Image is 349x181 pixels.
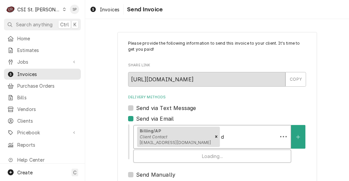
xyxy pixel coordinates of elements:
[100,6,119,13] span: Invoices
[4,127,81,138] a: Go to Pricebook
[140,140,211,145] span: [EMAIL_ADDRESS][DOMAIN_NAME]
[136,115,174,123] label: Send via Email
[17,6,61,13] div: CSI St. [PERSON_NAME]
[17,117,78,124] span: Clients
[134,150,291,162] div: Loading...
[17,35,78,42] span: Home
[17,71,78,78] span: Invoices
[4,45,81,56] a: Estimates
[17,141,78,148] span: Reports
[140,128,161,133] strong: Billing/AP
[128,40,306,53] p: Please provide the following information to send this invoice to your client. It's time to get yo...
[4,69,81,80] a: Invoices
[128,95,306,179] div: Delivery Methods
[87,4,122,15] a: Invoices
[17,156,77,163] span: Help Center
[296,135,300,139] svg: Create New Contact
[17,47,78,54] span: Estimates
[70,5,79,14] div: SP
[213,127,220,147] div: Remove [object Object]
[128,63,306,86] div: Share Link
[125,5,163,14] span: Send Invoice
[17,82,78,89] span: Purchase Orders
[17,94,78,101] span: Bills
[60,21,69,28] span: Ctrl
[6,5,15,14] div: C
[4,104,81,115] a: Vendors
[6,5,15,14] div: CSI St. Louis's Avatar
[136,171,175,179] label: Send Manually
[17,106,78,113] span: Vendors
[285,72,306,87] button: COPY
[128,63,306,68] label: Share Link
[4,56,81,67] a: Go to Jobs
[140,134,167,139] em: Client Contact
[4,80,81,91] a: Purchase Orders
[4,154,81,165] a: Go to Help Center
[74,21,77,28] span: K
[70,5,79,14] div: Shelley Politte's Avatar
[4,92,81,103] a: Bills
[17,58,68,65] span: Jobs
[4,139,81,150] a: Reports
[17,170,33,175] span: Create
[4,33,81,44] a: Home
[128,95,306,100] label: Delivery Methods
[136,104,196,112] label: Send via Text Message
[4,115,81,126] a: Clients
[73,169,77,176] span: C
[291,125,305,149] button: Create New Contact
[4,19,81,30] button: Search anythingCtrlK
[17,129,68,136] span: Pricebook
[16,21,53,28] span: Search anything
